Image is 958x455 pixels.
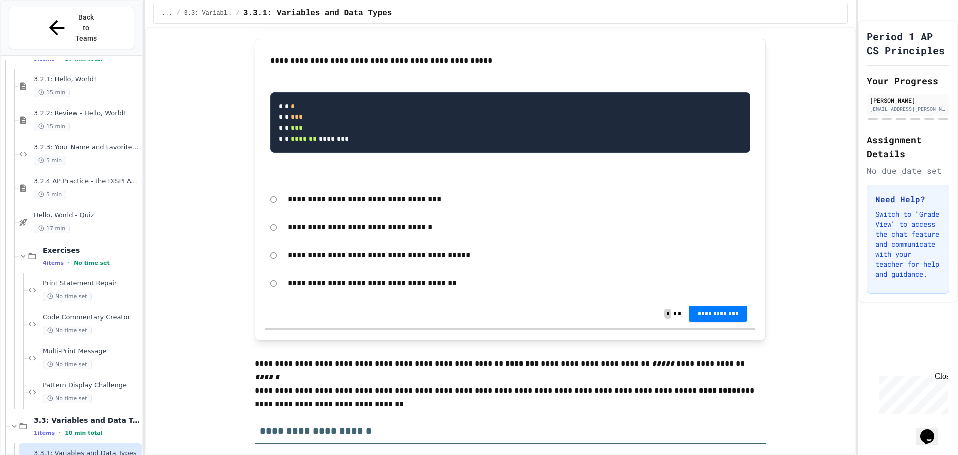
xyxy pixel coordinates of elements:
span: 10 min total [65,430,102,436]
span: 3.2.2: Review - Hello, World! [34,109,140,118]
h3: Need Help? [875,193,941,205]
span: 3.3: Variables and Data Types [34,416,140,425]
span: ... [162,9,173,17]
span: 3.3.1: Variables and Data Types [243,7,392,19]
iframe: chat widget [875,372,948,414]
span: 15 min [34,122,70,131]
span: 3.2.3: Your Name and Favorite Movie [34,143,140,152]
span: 5 min [34,190,66,199]
span: • [59,429,61,437]
span: 15 min [34,88,70,97]
iframe: chat widget [916,415,948,445]
button: Back to Teams [9,7,134,49]
span: Multi-Print Message [43,347,140,356]
span: Back to Teams [74,12,98,44]
h2: Assignment Details [867,133,949,161]
span: / [236,9,239,17]
div: Chat with us now!Close [4,4,69,63]
span: Hello, World - Quiz [34,211,140,220]
span: Code Commentary Creator [43,313,140,322]
span: 3.3: Variables and Data Types [184,9,232,17]
span: Pattern Display Challenge [43,381,140,390]
span: 3.2.1: Hello, World! [34,75,140,84]
span: No time set [43,326,92,335]
span: 1 items [34,430,55,436]
span: No time set [43,394,92,403]
span: Print Statement Repair [43,279,140,288]
span: 5 min [34,156,66,165]
div: No due date set [867,165,949,177]
h1: Period 1 AP CS Principles [867,29,949,57]
span: / [176,9,180,17]
div: [EMAIL_ADDRESS][PERSON_NAME][PERSON_NAME][DOMAIN_NAME] [870,105,946,113]
div: [PERSON_NAME] [870,96,946,105]
span: 17 min [34,224,70,233]
span: Exercises [43,246,140,255]
span: 4 items [43,260,64,266]
span: • [68,259,70,267]
p: Switch to "Grade View" to access the chat feature and communicate with your teacher for help and ... [875,209,941,279]
span: No time set [43,292,92,301]
span: No time set [74,260,110,266]
span: 3.2.4 AP Practice - the DISPLAY Procedure [34,177,140,186]
span: No time set [43,360,92,369]
h2: Your Progress [867,74,949,88]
